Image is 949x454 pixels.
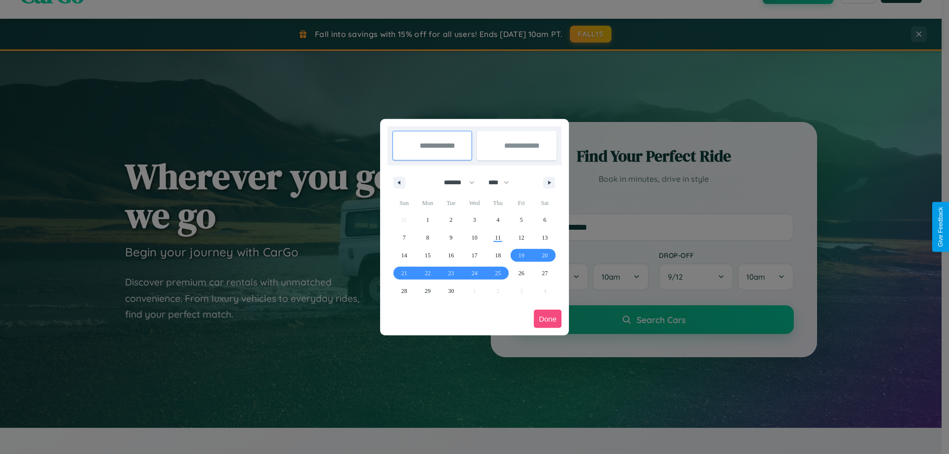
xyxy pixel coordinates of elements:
button: 21 [392,264,416,282]
button: 22 [416,264,439,282]
button: 26 [510,264,533,282]
button: 14 [392,247,416,264]
span: 11 [495,229,501,247]
button: 6 [533,211,557,229]
span: Sun [392,195,416,211]
span: 21 [401,264,407,282]
button: 28 [392,282,416,300]
span: 27 [542,264,548,282]
span: 4 [496,211,499,229]
span: 8 [426,229,429,247]
button: 25 [486,264,510,282]
button: 16 [439,247,463,264]
button: 2 [439,211,463,229]
span: 6 [543,211,546,229]
button: 18 [486,247,510,264]
span: 7 [403,229,406,247]
span: Mon [416,195,439,211]
button: 20 [533,247,557,264]
span: Tue [439,195,463,211]
button: 5 [510,211,533,229]
span: 13 [542,229,548,247]
button: 9 [439,229,463,247]
button: 19 [510,247,533,264]
span: 18 [495,247,501,264]
button: 8 [416,229,439,247]
span: 10 [472,229,477,247]
button: 12 [510,229,533,247]
span: 15 [425,247,431,264]
span: 5 [520,211,523,229]
span: 1 [426,211,429,229]
span: 22 [425,264,431,282]
span: 3 [473,211,476,229]
button: 3 [463,211,486,229]
span: 20 [542,247,548,264]
span: Fri [510,195,533,211]
span: 19 [518,247,524,264]
span: 28 [401,282,407,300]
span: Wed [463,195,486,211]
button: 15 [416,247,439,264]
div: Give Feedback [937,207,944,247]
span: 16 [448,247,454,264]
span: 25 [495,264,501,282]
span: 26 [518,264,524,282]
button: 13 [533,229,557,247]
span: 12 [518,229,524,247]
span: 14 [401,247,407,264]
span: 24 [472,264,477,282]
button: 17 [463,247,486,264]
span: Thu [486,195,510,211]
span: 29 [425,282,431,300]
button: 11 [486,229,510,247]
button: 27 [533,264,557,282]
span: 30 [448,282,454,300]
span: 9 [450,229,453,247]
button: Done [534,310,561,328]
button: 23 [439,264,463,282]
button: 7 [392,229,416,247]
button: 29 [416,282,439,300]
span: 17 [472,247,477,264]
span: 2 [450,211,453,229]
button: 10 [463,229,486,247]
button: 4 [486,211,510,229]
button: 30 [439,282,463,300]
button: 24 [463,264,486,282]
button: 1 [416,211,439,229]
span: 23 [448,264,454,282]
span: Sat [533,195,557,211]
